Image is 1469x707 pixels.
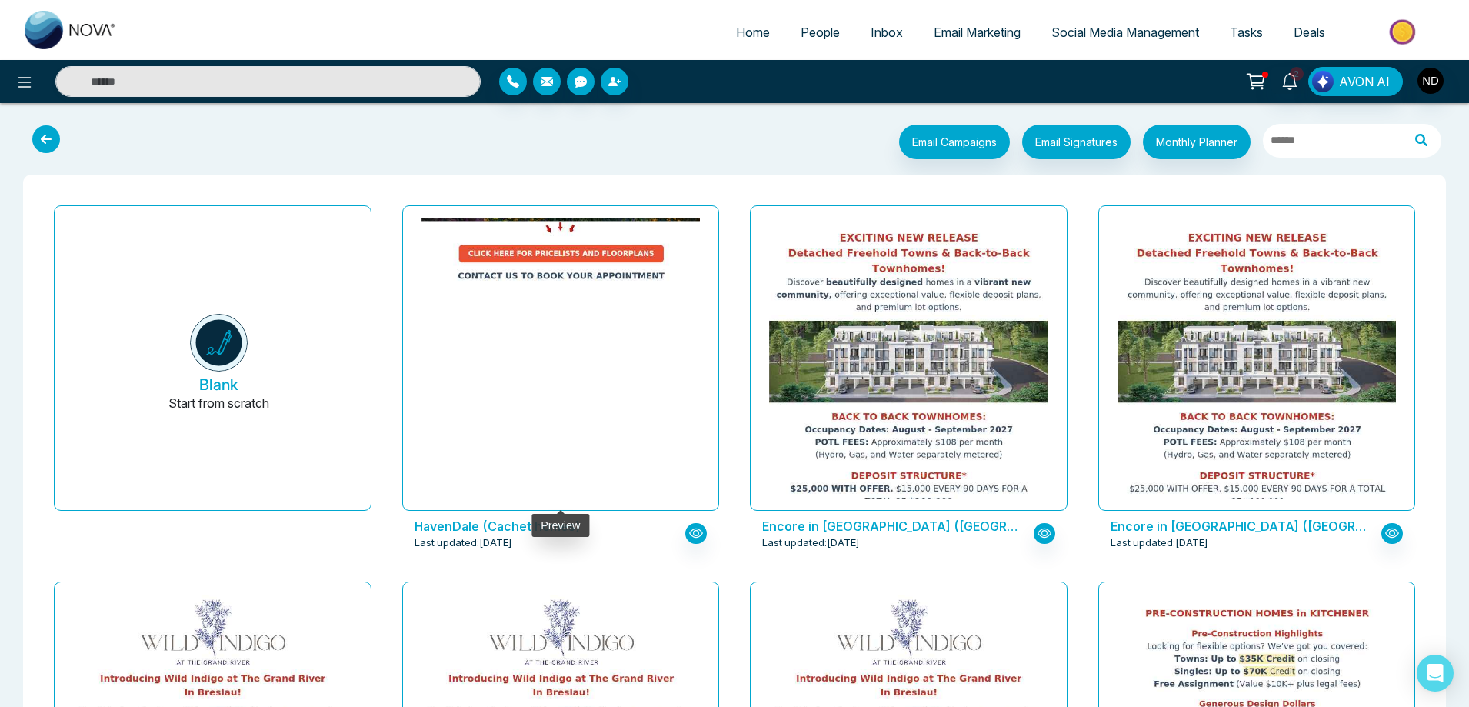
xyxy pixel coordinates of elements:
span: Last updated: [DATE] [1111,535,1208,551]
div: Open Intercom Messenger [1417,655,1454,692]
span: Deals [1294,25,1325,40]
span: Last updated: [DATE] [762,535,860,551]
a: Inbox [855,18,918,47]
a: Tasks [1214,18,1278,47]
span: Social Media Management [1051,25,1199,40]
button: Email Campaigns [899,125,1010,159]
a: People [785,18,855,47]
span: Email Marketing [934,25,1021,40]
span: Inbox [871,25,903,40]
a: Social Media Management [1036,18,1214,47]
button: Monthly Planner [1143,125,1251,159]
span: AVON AI [1339,72,1390,91]
img: novacrm [190,314,248,372]
button: Email Signatures [1022,125,1131,159]
span: People [801,25,840,40]
img: Lead Flow [1312,71,1334,92]
a: 2 [1271,67,1308,94]
span: Home [736,25,770,40]
h5: Blank [199,375,238,394]
span: Tasks [1230,25,1263,40]
p: Encore in Oakville (Fernbrook Homes) [762,517,1025,535]
a: Email Signatures [1010,125,1131,159]
a: Monthly Planner [1131,125,1251,159]
span: 2 [1290,67,1304,81]
a: Email Campaigns [887,133,1010,148]
p: HavenDale (Cachet homes) [415,517,678,535]
img: User Avatar [1417,68,1444,94]
img: Nova CRM Logo [25,11,117,49]
img: Market-place.gif [1348,15,1460,49]
button: BlankStart from scratch [79,218,358,510]
a: Deals [1278,18,1341,47]
a: Home [721,18,785,47]
p: Encore in Oakville (Fernbrook Homes) [1111,517,1374,535]
span: Last updated: [DATE] [415,535,512,551]
button: AVON AI [1308,67,1403,96]
a: Email Marketing [918,18,1036,47]
p: Start from scratch [168,394,269,431]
